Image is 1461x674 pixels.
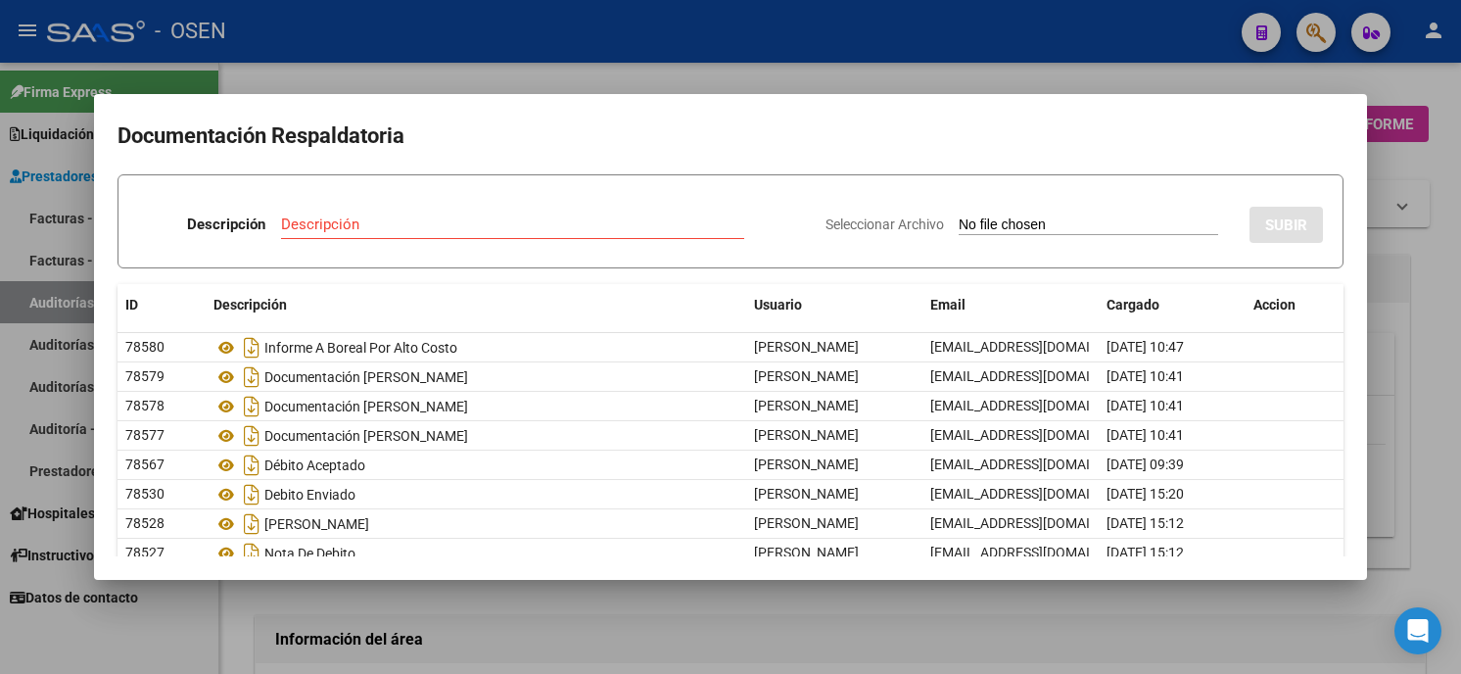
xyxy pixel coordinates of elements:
[213,420,738,452] div: Documentación [PERSON_NAME]
[239,332,264,363] i: Descargar documento
[213,297,287,313] span: Descripción
[754,297,802,313] span: Usuario
[125,515,165,531] span: 78528
[825,217,944,232] span: Seleccionar Archivo
[1107,545,1184,560] span: [DATE] 15:12
[125,297,138,313] span: ID
[754,486,859,502] span: [PERSON_NAME]
[239,479,264,510] i: Descargar documento
[239,420,264,452] i: Descargar documento
[930,457,1148,472] span: [EMAIL_ADDRESS][DOMAIN_NAME]
[930,398,1148,413] span: [EMAIL_ADDRESS][DOMAIN_NAME]
[930,427,1148,443] span: [EMAIL_ADDRESS][DOMAIN_NAME]
[930,515,1148,531] span: [EMAIL_ADDRESS][DOMAIN_NAME]
[1107,398,1184,413] span: [DATE] 10:41
[118,118,1343,155] h2: Documentación Respaldatoria
[125,545,165,560] span: 78527
[125,398,165,413] span: 78578
[213,538,738,569] div: Nota De Debito
[213,508,738,540] div: [PERSON_NAME]
[746,284,922,326] datatable-header-cell: Usuario
[1107,457,1184,472] span: [DATE] 09:39
[239,538,264,569] i: Descargar documento
[930,486,1148,502] span: [EMAIL_ADDRESS][DOMAIN_NAME]
[213,391,738,422] div: Documentación [PERSON_NAME]
[239,450,264,481] i: Descargar documento
[930,368,1148,384] span: [EMAIL_ADDRESS][DOMAIN_NAME]
[239,361,264,393] i: Descargar documento
[754,427,859,443] span: [PERSON_NAME]
[754,398,859,413] span: [PERSON_NAME]
[125,486,165,502] span: 78530
[1253,297,1296,313] span: Accion
[206,284,746,326] datatable-header-cell: Descripción
[187,214,265,236] p: Descripción
[1107,297,1159,313] span: Cargado
[1099,284,1246,326] datatable-header-cell: Cargado
[1265,217,1307,234] span: SUBIR
[1107,427,1184,443] span: [DATE] 10:41
[213,450,738,481] div: Débito Aceptado
[754,339,859,355] span: [PERSON_NAME]
[1394,607,1441,654] div: Open Intercom Messenger
[1107,515,1184,531] span: [DATE] 15:12
[125,339,165,355] span: 78580
[754,545,859,560] span: [PERSON_NAME]
[922,284,1099,326] datatable-header-cell: Email
[213,479,738,510] div: Debito Enviado
[754,368,859,384] span: [PERSON_NAME]
[1107,368,1184,384] span: [DATE] 10:41
[213,332,738,363] div: Informe A Boreal Por Alto Costo
[125,457,165,472] span: 78567
[930,297,966,313] span: Email
[239,391,264,422] i: Descargar documento
[1246,284,1343,326] datatable-header-cell: Accion
[1249,207,1323,243] button: SUBIR
[930,545,1148,560] span: [EMAIL_ADDRESS][DOMAIN_NAME]
[125,427,165,443] span: 78577
[754,515,859,531] span: [PERSON_NAME]
[1107,339,1184,355] span: [DATE] 10:47
[213,361,738,393] div: Documentación [PERSON_NAME]
[930,339,1148,355] span: [EMAIL_ADDRESS][DOMAIN_NAME]
[125,368,165,384] span: 78579
[118,284,206,326] datatable-header-cell: ID
[754,457,859,472] span: [PERSON_NAME]
[1107,486,1184,502] span: [DATE] 15:20
[239,508,264,540] i: Descargar documento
